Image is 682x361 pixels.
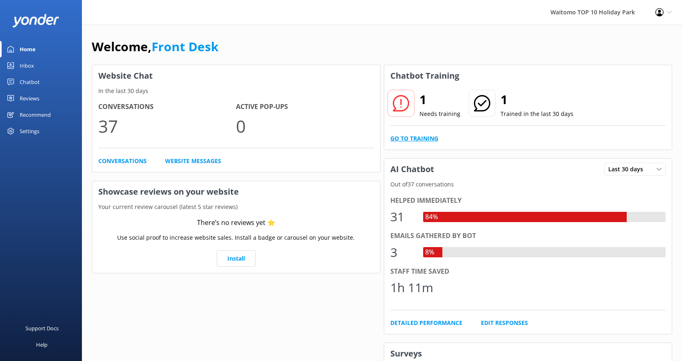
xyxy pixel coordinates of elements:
img: yonder-white-logo.png [12,14,59,27]
a: Front Desk [152,38,219,55]
p: 37 [98,112,236,140]
p: Trained in the last 30 days [501,109,573,118]
h2: 1 [419,90,460,109]
h3: Showcase reviews on your website [92,181,380,202]
a: Detailed Performance [390,318,462,327]
p: Use social proof to increase website sales. Install a badge or carousel on your website. [117,233,355,242]
div: Staff time saved [390,266,666,277]
a: Conversations [98,157,147,166]
div: Settings [20,123,39,139]
a: Go to Training [390,134,438,143]
h3: Chatbot Training [384,65,465,86]
div: Helped immediately [390,195,666,206]
a: Install [217,250,256,267]
div: 8% [423,247,436,258]
div: Help [36,336,48,353]
div: Reviews [20,90,39,107]
div: Inbox [20,57,34,74]
h3: AI Chatbot [384,159,440,180]
div: Emails gathered by bot [390,231,666,241]
p: 0 [236,112,374,140]
div: Chatbot [20,74,40,90]
div: Home [20,41,36,57]
p: Needs training [419,109,460,118]
div: There’s no reviews yet ⭐ [197,218,275,228]
div: Support Docs [25,320,59,336]
h3: Website Chat [92,65,380,86]
p: Out of 37 conversations [384,180,672,189]
div: 1h 11m [390,278,433,297]
a: Website Messages [165,157,221,166]
span: Last 30 days [608,165,648,174]
h4: Active Pop-ups [236,102,374,112]
h4: Conversations [98,102,236,112]
h1: Welcome, [92,37,219,57]
div: 84% [423,212,440,223]
a: Edit Responses [481,318,528,327]
p: Your current review carousel (latest 5 star reviews) [92,202,380,211]
h2: 1 [501,90,573,109]
div: 31 [390,207,415,227]
p: In the last 30 days [92,86,380,95]
div: 3 [390,243,415,262]
div: Recommend [20,107,51,123]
